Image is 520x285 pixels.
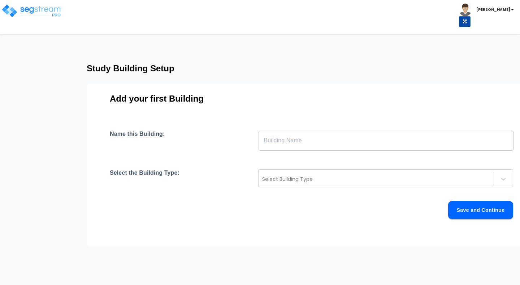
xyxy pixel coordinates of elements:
img: logo_pro_r.png [1,4,62,18]
h4: Name this Building: [110,130,165,151]
img: avatar.png [459,4,472,16]
input: Building Name [259,130,513,151]
b: [PERSON_NAME] [476,7,510,12]
h4: Select the Building Type: [110,169,179,187]
button: Save and Continue [448,201,513,219]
